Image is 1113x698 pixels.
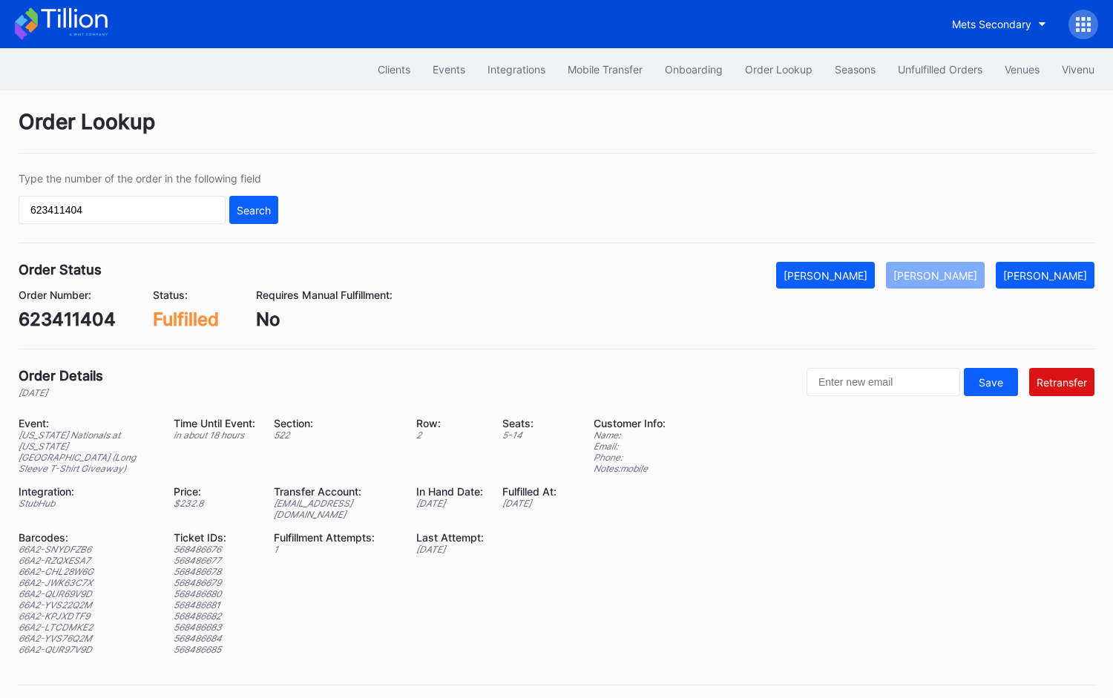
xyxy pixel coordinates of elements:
[153,309,219,330] div: Fulfilled
[367,56,421,83] button: Clients
[174,555,255,566] div: 568486677
[502,417,556,429] div: Seats:
[19,262,102,277] div: Order Status
[734,56,824,83] button: Order Lookup
[19,429,155,474] div: [US_STATE] Nationals at [US_STATE][GEOGRAPHIC_DATA] (Long Sleeve T-Shirt Giveaway)
[19,599,155,610] div: 66A2-YVS22Q2M
[19,633,155,644] div: 66A2-YVS76Q2M
[19,555,155,566] div: 66A2-RZQXESA7
[886,262,985,289] button: [PERSON_NAME]
[941,10,1057,38] button: Mets Secondary
[274,498,398,520] div: [EMAIL_ADDRESS][DOMAIN_NAME]
[174,644,255,655] div: 568486685
[256,309,393,330] div: No
[893,269,977,282] div: [PERSON_NAME]
[487,63,545,76] div: Integrations
[174,417,255,429] div: Time Until Event:
[1005,63,1040,76] div: Venues
[19,172,278,185] div: Type the number of the order in the following field
[256,289,393,301] div: Requires Manual Fulfillment:
[835,63,876,76] div: Seasons
[174,566,255,577] div: 568486678
[568,63,643,76] div: Mobile Transfer
[654,56,734,83] button: Onboarding
[174,429,255,441] div: in about 18 hours
[476,56,556,83] button: Integrations
[19,417,155,429] div: Event:
[952,18,1031,30] div: Mets Secondary
[824,56,887,83] button: Seasons
[996,262,1094,289] button: [PERSON_NAME]
[19,368,103,383] div: Order Details
[416,417,484,429] div: Row:
[784,269,867,282] div: [PERSON_NAME]
[19,577,155,588] div: 66A2-JWK63C7X
[994,56,1051,83] button: Venues
[153,289,219,301] div: Status:
[19,544,155,555] div: 66A2-SNYDFZB6
[416,531,484,544] div: Last Attempt:
[174,577,255,588] div: 568486679
[19,485,155,498] div: Integration:
[19,498,155,509] div: StubHub
[174,531,255,544] div: Ticket IDs:
[19,566,155,577] div: 66A2-CHL28W6G
[1062,63,1094,76] div: Vivenu
[19,309,116,330] div: 623411404
[174,498,255,509] div: $ 232.8
[174,633,255,644] div: 568486684
[19,588,155,599] div: 66A2-QUR69V9D
[19,531,155,544] div: Barcodes:
[421,56,476,83] button: Events
[19,610,155,622] div: 66A2-KPJXDTF9
[174,588,255,599] div: 568486680
[19,109,1094,154] div: Order Lookup
[174,622,255,633] div: 568486683
[378,63,410,76] div: Clients
[1003,269,1087,282] div: [PERSON_NAME]
[274,485,398,498] div: Transfer Account:
[1029,368,1094,396] button: Retransfer
[1037,376,1087,389] div: Retransfer
[274,531,398,544] div: Fulfillment Attempts:
[174,544,255,555] div: 568486676
[416,429,484,441] div: 2
[665,63,723,76] div: Onboarding
[19,644,155,655] div: 66A2-QUR97V9D
[502,429,556,441] div: 5 - 14
[594,452,666,463] div: Phone:
[19,387,103,398] div: [DATE]
[237,204,271,217] div: Search
[964,368,1018,396] button: Save
[594,417,666,429] div: Customer Info:
[898,63,982,76] div: Unfulfilled Orders
[229,196,278,224] button: Search
[174,610,255,622] div: 568486682
[502,498,556,509] div: [DATE]
[1051,56,1106,83] button: Vivenu
[745,63,812,76] div: Order Lookup
[594,463,666,474] div: Notes: mobile
[274,544,398,555] div: 1
[887,56,994,83] button: Unfulfilled Orders
[19,289,116,301] div: Order Number:
[274,417,398,429] div: Section:
[807,368,960,396] input: Enter new email
[502,485,556,498] div: Fulfilled At:
[556,56,654,83] button: Mobile Transfer
[594,429,666,441] div: Name:
[776,262,875,289] button: [PERSON_NAME]
[274,429,398,441] div: 522
[19,196,226,224] input: GT59662
[416,544,484,555] div: [DATE]
[174,485,255,498] div: Price:
[594,441,666,452] div: Email:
